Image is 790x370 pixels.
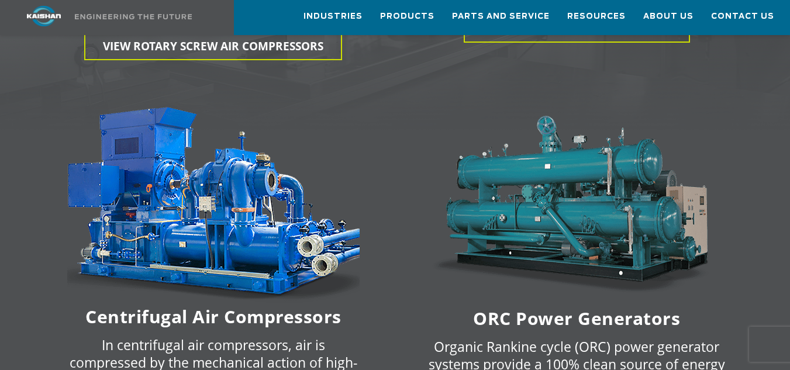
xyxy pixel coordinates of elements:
[303,1,363,32] a: Industries
[39,309,388,324] h6: Centrifugal Air Compressors
[380,10,434,23] span: Products
[643,1,694,32] a: About Us
[67,107,360,303] img: machine
[711,10,774,23] span: Contact Us
[103,39,323,54] span: View Rotary Screw Air Compressors
[402,311,751,326] h6: ORC Power Generators
[643,10,694,23] span: About Us
[567,1,626,32] a: Resources
[84,34,342,60] a: View Rotary Screw Air Compressors
[711,1,774,32] a: Contact Us
[75,14,192,19] img: Engineering the future
[430,108,723,305] img: machine
[452,10,550,23] span: Parts and Service
[303,10,363,23] span: Industries
[452,1,550,32] a: Parts and Service
[567,10,626,23] span: Resources
[380,1,434,32] a: Products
